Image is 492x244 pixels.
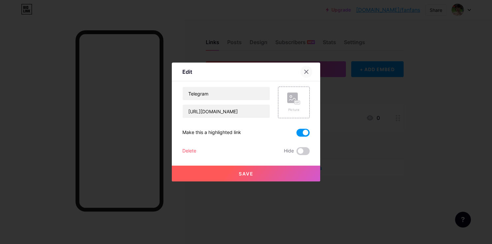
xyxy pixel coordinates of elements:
button: Save [172,166,320,181]
div: Delete [182,147,196,155]
span: Hide [284,147,294,155]
div: Edit [182,68,192,76]
input: Title [183,87,270,100]
input: URL [183,105,270,118]
div: Make this a highlighted link [182,129,241,137]
div: Picture [287,107,300,112]
span: Save [239,171,254,176]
